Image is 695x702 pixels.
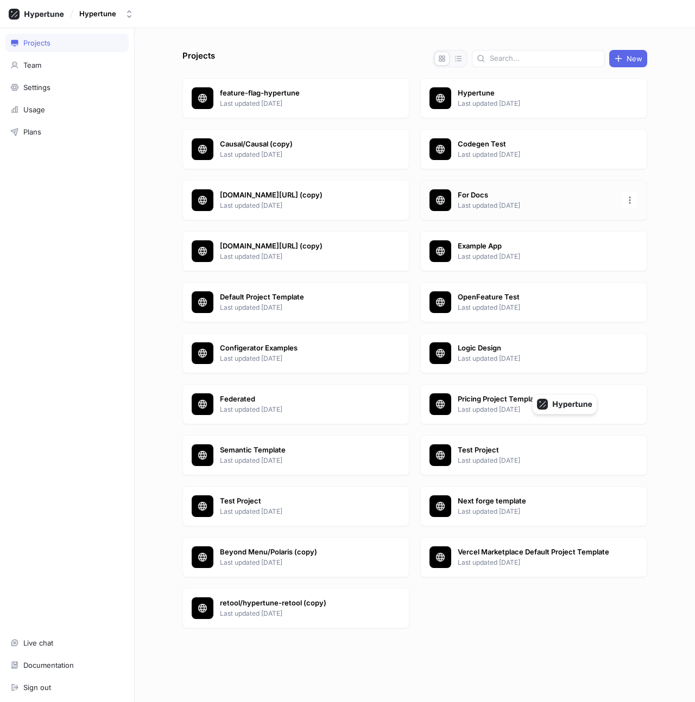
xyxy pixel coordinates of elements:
[220,405,377,414] p: Last updated [DATE]
[5,34,129,52] a: Projects
[5,656,129,674] a: Documentation
[458,150,615,159] p: Last updated [DATE]
[220,507,377,516] p: Last updated [DATE]
[458,394,615,405] p: Pricing Project Template
[458,558,615,567] p: Last updated [DATE]
[220,456,377,465] p: Last updated [DATE]
[5,123,129,141] a: Plans
[220,598,377,609] p: retool/hypertune-retool (copy)
[220,139,377,150] p: Causal/Causal (copy)
[458,507,615,516] p: Last updated [DATE]
[23,39,50,47] div: Projects
[458,303,615,312] p: Last updated [DATE]
[5,56,129,74] a: Team
[220,343,377,354] p: Configerator Examples
[458,99,615,109] p: Last updated [DATE]
[5,100,129,119] a: Usage
[23,661,74,669] div: Documentation
[458,252,615,261] p: Last updated [DATE]
[458,343,615,354] p: Logic Design
[458,405,615,414] p: Last updated [DATE]
[220,292,377,303] p: Default Project Template
[23,105,45,114] div: Usage
[5,78,129,97] a: Settings
[220,547,377,558] p: Beyond Menu/Polaris (copy)
[458,445,615,456] p: Test Project
[182,50,215,67] p: Projects
[627,55,642,62] span: New
[75,5,138,23] button: Hypertune
[609,50,647,67] button: New
[220,558,377,567] p: Last updated [DATE]
[220,99,377,109] p: Last updated [DATE]
[220,150,377,159] p: Last updated [DATE]
[23,639,53,647] div: Live chat
[79,9,116,18] div: Hypertune
[220,354,377,363] p: Last updated [DATE]
[23,83,50,92] div: Settings
[458,88,615,99] p: Hypertune
[23,127,41,136] div: Plans
[458,201,615,210] p: Last updated [DATE]
[220,241,377,252] p: [DOMAIN_NAME][URL] (copy)
[490,53,600,64] input: Search...
[458,241,615,252] p: Example App
[220,252,377,261] p: Last updated [DATE]
[220,609,377,618] p: Last updated [DATE]
[220,496,377,507] p: Test Project
[458,354,615,363] p: Last updated [DATE]
[458,292,615,303] p: OpenFeature Test
[220,201,377,210] p: Last updated [DATE]
[458,139,615,150] p: Codegen Test
[23,61,41,69] div: Team
[458,547,615,558] p: Vercel Marketplace Default Project Template
[220,88,377,99] p: feature-flag-hypertune
[23,683,51,692] div: Sign out
[220,303,377,312] p: Last updated [DATE]
[458,190,615,201] p: For Docs
[220,445,377,456] p: Semantic Template
[458,456,615,465] p: Last updated [DATE]
[220,394,377,405] p: Federated
[220,190,377,201] p: [DOMAIN_NAME][URL] (copy)
[458,496,615,507] p: Next forge template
